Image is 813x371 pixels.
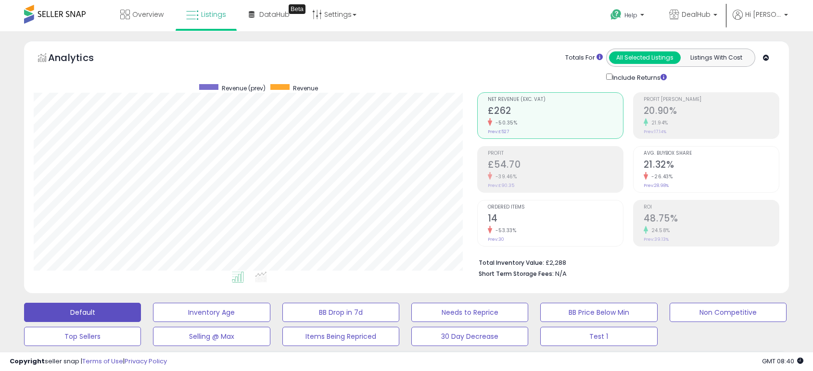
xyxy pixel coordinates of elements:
[488,205,623,210] span: Ordered Items
[488,183,514,188] small: Prev: £90.35
[603,1,654,31] a: Help
[644,213,779,226] h2: 48.75%
[24,327,141,346] button: Top Sellers
[540,327,657,346] button: Test 1
[644,183,669,188] small: Prev: 28.98%
[492,227,517,234] small: -53.33%
[201,10,226,19] span: Listings
[555,269,567,278] span: N/A
[644,151,779,156] span: Avg. Buybox Share
[670,303,787,322] button: Non Competitive
[293,84,318,92] span: Revenue
[259,10,290,19] span: DataHub
[10,357,45,366] strong: Copyright
[644,97,779,102] span: Profit [PERSON_NAME]
[682,10,711,19] span: DealHub
[479,259,544,267] b: Total Inventory Value:
[644,129,666,135] small: Prev: 17.14%
[488,97,623,102] span: Net Revenue (Exc. VAT)
[125,357,167,366] a: Privacy Policy
[289,4,305,14] div: Tooltip anchor
[488,129,509,135] small: Prev: £527
[282,327,399,346] button: Items Being Repriced
[82,357,123,366] a: Terms of Use
[648,119,668,126] small: 21.94%
[648,227,670,234] small: 24.58%
[644,236,669,242] small: Prev: 39.13%
[411,303,528,322] button: Needs to Reprice
[733,10,788,31] a: Hi [PERSON_NAME]
[153,327,270,346] button: Selling @ Max
[648,173,673,180] small: -26.43%
[762,357,803,366] span: 2025-10-11 08:40 GMT
[680,51,752,64] button: Listings With Cost
[488,105,623,118] h2: £262
[609,51,681,64] button: All Selected Listings
[624,11,637,19] span: Help
[153,303,270,322] button: Inventory Age
[282,303,399,322] button: BB Drop in 7d
[599,72,678,83] div: Include Returns
[411,327,528,346] button: 30 Day Decrease
[745,10,781,19] span: Hi [PERSON_NAME]
[565,53,603,62] div: Totals For
[488,236,504,242] small: Prev: 30
[48,51,113,67] h5: Analytics
[610,9,622,21] i: Get Help
[488,159,623,172] h2: £54.70
[644,105,779,118] h2: 20.90%
[492,119,518,126] small: -50.35%
[644,205,779,210] span: ROI
[488,213,623,226] h2: 14
[492,173,517,180] small: -39.46%
[132,10,164,19] span: Overview
[222,84,266,92] span: Revenue (prev)
[479,256,772,268] li: £2,288
[644,159,779,172] h2: 21.32%
[540,303,657,322] button: BB Price Below Min
[479,270,554,278] b: Short Term Storage Fees:
[10,357,167,366] div: seller snap | |
[488,151,623,156] span: Profit
[24,303,141,322] button: Default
